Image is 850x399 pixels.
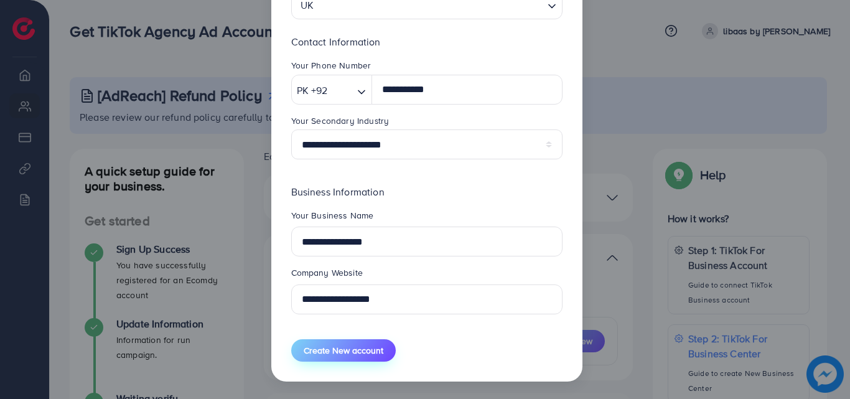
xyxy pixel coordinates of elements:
span: Create New account [304,344,383,357]
p: Contact Information [291,34,563,49]
legend: Company Website [291,266,563,284]
div: Search for option [291,75,373,105]
input: Search for option [331,81,352,100]
p: Business Information [291,184,563,199]
span: PK [297,82,309,100]
button: Create New account [291,339,396,362]
label: Your Secondary Industry [291,115,390,127]
span: +92 [311,82,327,100]
legend: Your Business Name [291,209,563,227]
label: Your Phone Number [291,59,371,72]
